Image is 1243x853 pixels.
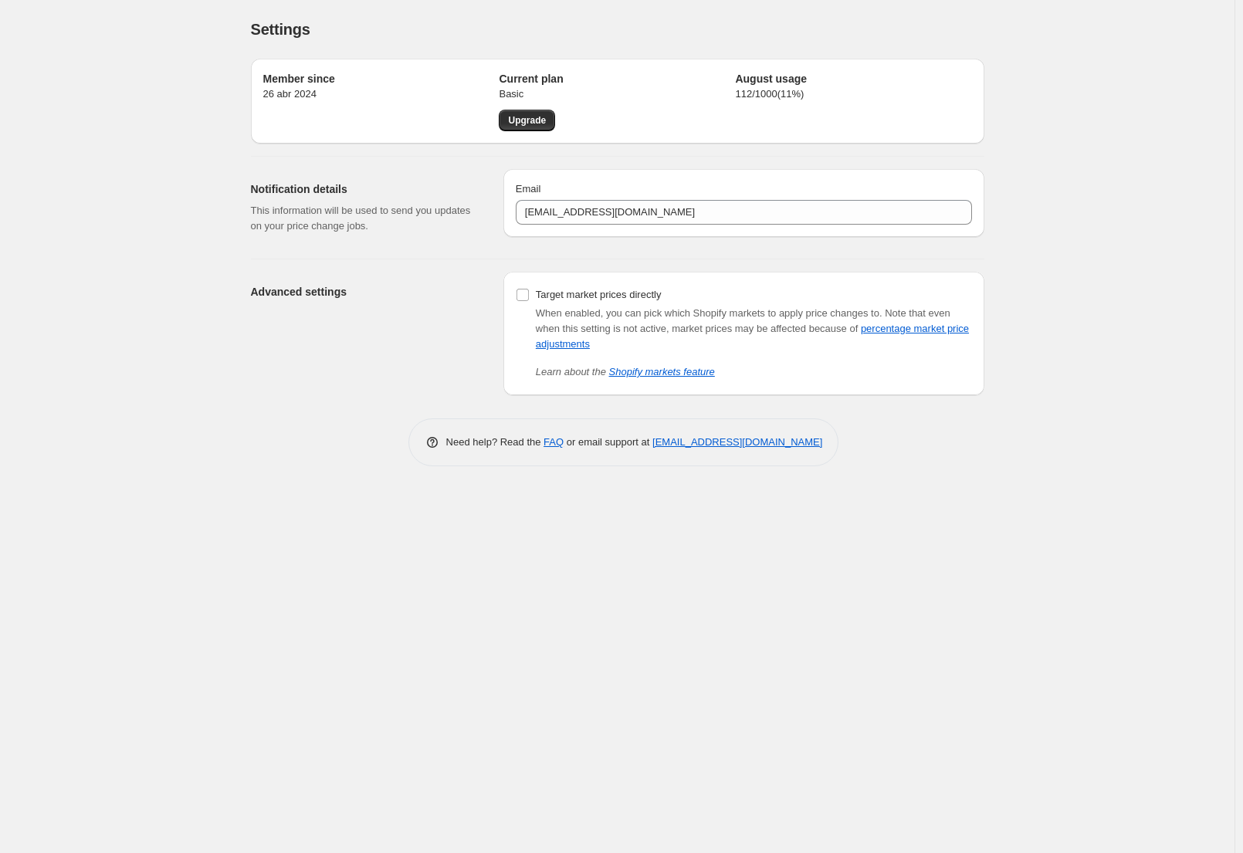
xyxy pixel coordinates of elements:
a: Shopify markets feature [609,366,715,377]
span: When enabled, you can pick which Shopify markets to apply price changes to. [536,307,882,319]
h2: Advanced settings [251,284,479,300]
span: Need help? Read the [446,436,544,448]
h2: Notification details [251,181,479,197]
span: Note that even when this setting is not active, market prices may be affected because of [536,307,969,350]
p: 26 abr 2024 [263,86,500,102]
span: Upgrade [508,114,546,127]
a: Upgrade [499,110,555,131]
p: 112 / 1000 ( 11 %) [735,86,971,102]
h2: Current plan [499,71,735,86]
i: Learn about the [536,366,715,377]
span: Target market prices directly [536,289,662,300]
span: Email [516,183,541,195]
p: Basic [499,86,735,102]
p: This information will be used to send you updates on your price change jobs. [251,203,479,234]
h2: August usage [735,71,971,86]
span: or email support at [564,436,652,448]
a: FAQ [544,436,564,448]
span: Settings [251,21,310,38]
h2: Member since [263,71,500,86]
a: [EMAIL_ADDRESS][DOMAIN_NAME] [652,436,822,448]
